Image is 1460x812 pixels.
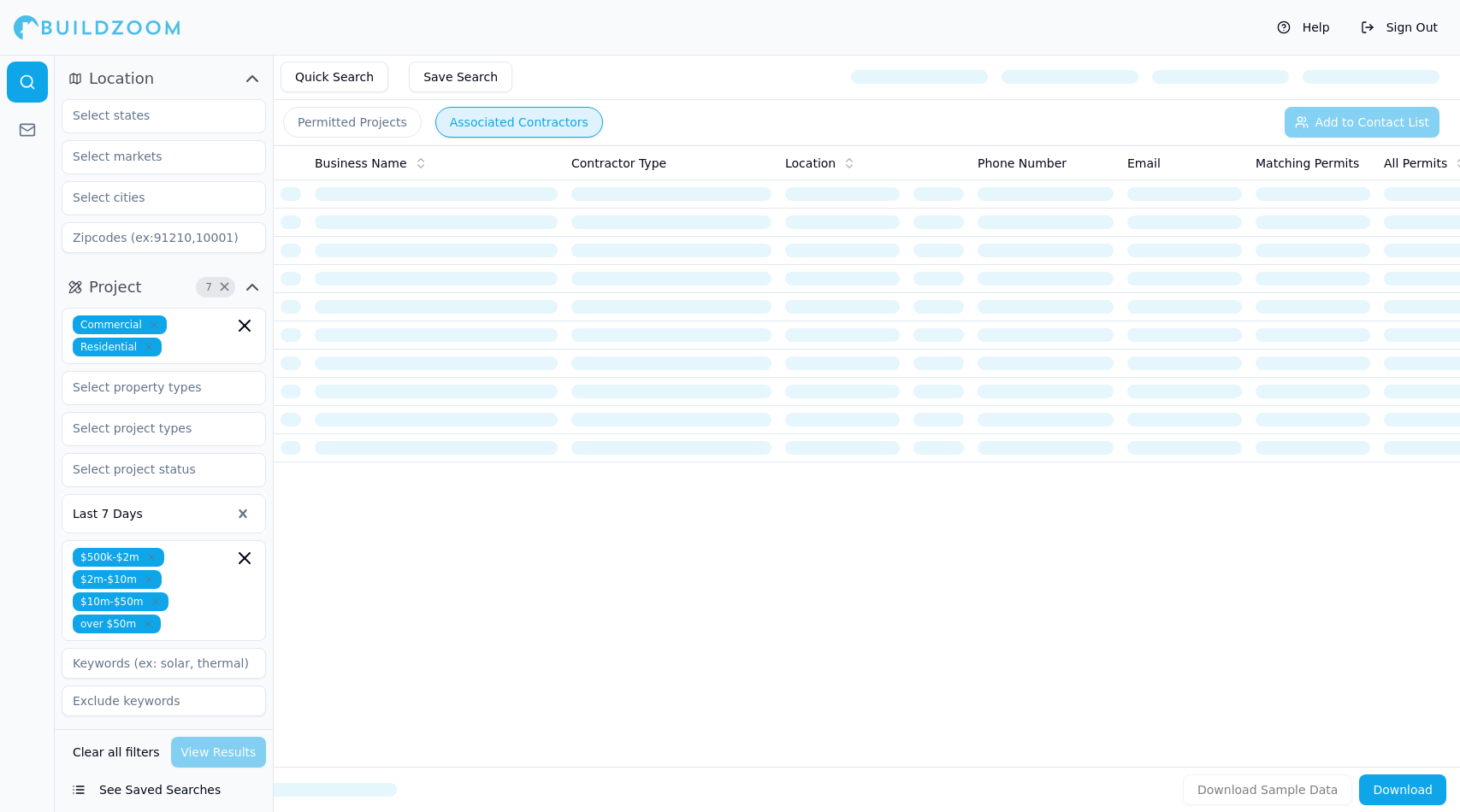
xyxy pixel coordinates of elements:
[785,155,836,172] span: Location
[62,648,266,679] input: Keywords (ex: solar, thermal)
[62,65,266,92] button: Location
[978,155,1067,172] span: Phone Number
[62,454,244,485] input: Select project status
[62,222,266,253] input: Zipcodes (ex:91210,10001)
[571,155,666,172] span: Contractor Type
[73,338,162,356] span: Residential
[73,615,161,633] span: over $50m
[1256,155,1359,172] span: Matching Permits
[62,372,244,403] input: Select property types
[281,62,388,92] button: Quick Search
[62,100,244,131] input: Select states
[1384,155,1447,172] span: All Permits
[1268,14,1339,41] button: Help
[218,283,231,291] span: Clear Project filters
[200,279,217,296] span: 7
[315,155,407,172] span: Business Name
[62,774,266,805] button: See Saved Searches
[62,182,244,213] input: Select cities
[73,570,162,589] span: $2m-$10m
[89,275,142,299] span: Project
[1359,774,1446,805] button: Download
[1127,155,1161,172] span: Email
[68,737,164,768] button: Clear all filters
[435,107,603,138] button: Associated Contractors
[62,685,266,716] input: Exclude keywords
[62,274,266,301] button: Project7Clear Project filters
[73,592,168,611] span: $10m-$50m
[1352,14,1446,41] button: Sign Out
[73,315,167,334] span: Commercial
[62,413,244,444] input: Select project types
[62,141,244,172] input: Select markets
[283,107,422,138] button: Permitted Projects
[89,67,154,91] span: Location
[73,548,164,567] span: $500k-$2m
[409,62,512,92] button: Save Search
